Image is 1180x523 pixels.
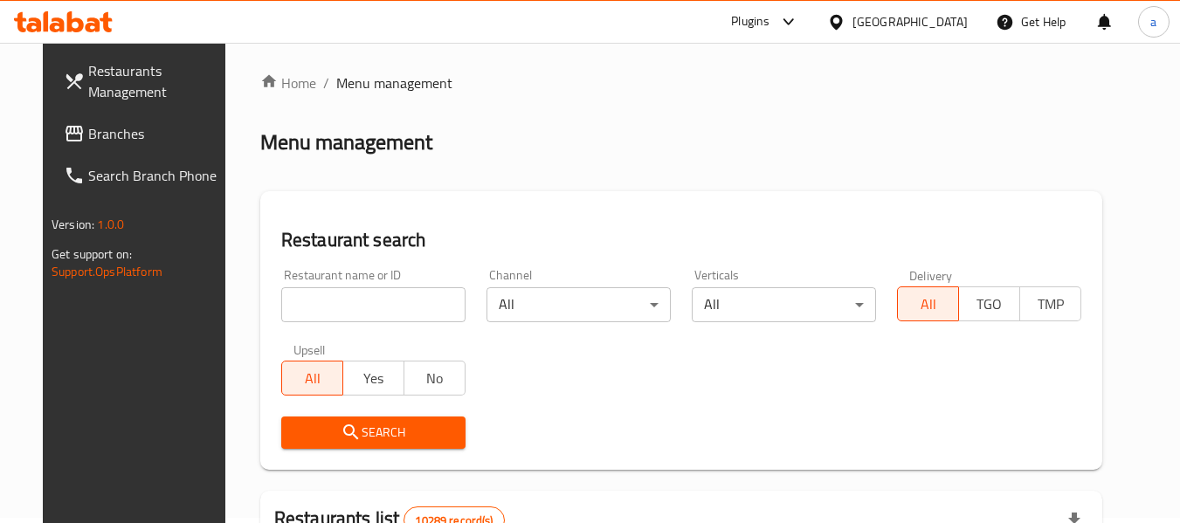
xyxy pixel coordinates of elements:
[50,155,240,196] a: Search Branch Phone
[281,361,343,396] button: All
[52,260,162,283] a: Support.OpsPlatform
[905,292,952,317] span: All
[404,361,466,396] button: No
[50,113,240,155] a: Branches
[966,292,1013,317] span: TGO
[731,11,769,32] div: Plugins
[88,123,226,144] span: Branches
[486,287,671,322] div: All
[350,366,397,391] span: Yes
[411,366,459,391] span: No
[323,72,329,93] li: /
[897,286,959,321] button: All
[281,227,1081,253] h2: Restaurant search
[97,213,124,236] span: 1.0.0
[1019,286,1081,321] button: TMP
[52,213,94,236] span: Version:
[852,12,968,31] div: [GEOGRAPHIC_DATA]
[289,366,336,391] span: All
[260,128,432,156] h2: Menu management
[336,72,452,93] span: Menu management
[342,361,404,396] button: Yes
[260,72,316,93] a: Home
[1150,12,1156,31] span: a
[260,72,1102,93] nav: breadcrumb
[293,343,326,355] label: Upsell
[88,165,226,186] span: Search Branch Phone
[295,422,452,444] span: Search
[281,416,466,449] button: Search
[692,287,876,322] div: All
[88,60,226,102] span: Restaurants Management
[281,287,466,322] input: Search for restaurant name or ID..
[52,243,132,265] span: Get support on:
[1027,292,1074,317] span: TMP
[50,50,240,113] a: Restaurants Management
[958,286,1020,321] button: TGO
[909,269,953,281] label: Delivery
